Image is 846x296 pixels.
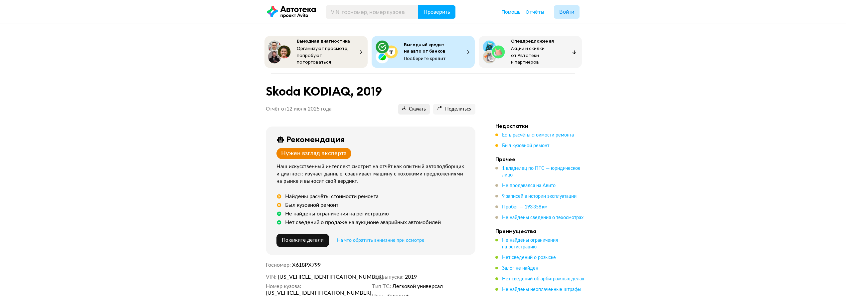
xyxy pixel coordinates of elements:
[392,283,443,290] span: Легковой универсал
[526,9,544,15] a: Отчёты
[502,266,538,271] span: Залог не найден
[404,42,445,54] span: Выгодный кредит на авто от банков
[266,262,291,268] dt: Госномер
[502,166,581,177] span: 1 владелец по ПТС — юридическое лицо
[337,238,424,243] span: На что обратить внимание при осмотре
[402,106,426,113] span: Скачать
[495,228,589,234] h4: Преимущества
[286,135,345,144] div: Рекомендация
[502,194,577,199] span: 9 записей в истории эксплуатации
[266,283,301,290] dt: Номер кузова
[511,38,554,44] span: Спецпредложения
[278,274,354,280] span: [US_VEHICLE_IDENTIFICATION_NUMBER]
[276,234,329,247] button: Покажите детали
[554,5,580,19] button: Войти
[502,277,584,281] span: Нет сведений об арбитражных делах
[372,274,404,280] dt: Год выпуска
[433,104,475,115] button: Поделиться
[502,287,581,292] span: Не найдены неоплаченные штрафы
[502,255,556,260] span: Нет сведений о розыске
[437,106,471,113] span: Поделиться
[502,144,549,148] span: Был кузовной ремонт
[502,9,521,15] a: Помощь
[405,274,417,280] span: 2019
[285,210,389,217] div: Не найдены ограничения на регистрацию
[502,238,558,249] span: Не найдены ограничения на регистрацию
[502,215,584,220] span: Не найдены сведения о техосмотрах
[502,183,556,188] span: Не продавался на Авито
[292,262,321,268] span: Х618РХ799
[281,150,347,157] div: Нужен взгляд эксперта
[404,55,446,61] span: Подберите кредит
[326,5,419,19] input: VIN, госномер, номер кузова
[266,106,332,113] p: Отчёт от 12 июля 2025 года
[559,9,574,15] span: Войти
[282,238,324,243] span: Покажите детали
[511,45,545,65] span: Акции и скидки от Автотеки и партнёров
[264,36,368,68] button: Выездная диагностикаОрганизуют просмотр, попробуют поторговаться
[285,202,338,208] div: Был кузовной ремонт
[266,84,475,99] h1: Skoda KODIAQ, 2019
[502,205,548,209] span: Пробег — 193 358 км
[502,133,574,138] span: Есть расчёты стоимости ремонта
[495,123,589,129] h4: Недостатки
[479,36,582,68] button: СпецпредложенияАкции и скидки от Автотеки и партнёров
[418,5,455,19] button: Проверить
[285,219,441,226] div: Нет сведений о продаже на аукционе аварийных автомобилей
[423,9,450,15] span: Проверить
[266,274,276,280] dt: VIN
[297,38,350,44] span: Выездная диагностика
[495,156,589,162] h4: Прочее
[285,193,379,200] div: Найдены расчёты стоимости ремонта
[372,283,391,290] dt: Тип ТС
[398,104,430,115] button: Скачать
[297,45,349,65] span: Организуют просмотр, попробуют поторговаться
[372,36,475,68] button: Выгодный кредит на авто от банковПодберите кредит
[276,163,467,185] div: Наш искусственный интеллект смотрит на отчёт как опытный автоподборщик и диагност: изучает данные...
